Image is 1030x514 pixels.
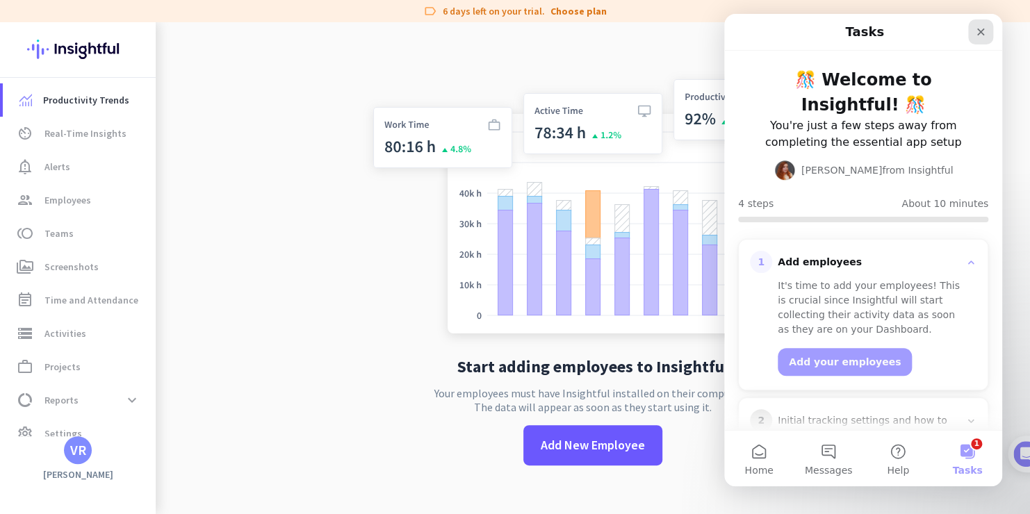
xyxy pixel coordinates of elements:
[44,425,82,442] span: Settings
[17,325,33,342] i: storage
[27,22,129,76] img: Insightful logo
[17,358,33,375] i: work_outline
[434,386,751,414] p: Your employees must have Insightful installed on their computers. The data will appear as soon as...
[3,383,156,417] a: data_usageReportsexpand_more
[44,125,126,142] span: Real-Time Insights
[44,392,79,408] span: Reports
[541,436,645,454] span: Add New Employee
[3,117,156,150] a: av_timerReal-Time Insights
[17,425,33,442] i: settings
[3,183,156,217] a: groupEmployees
[17,192,33,208] i: group
[120,388,145,413] button: expand_more
[17,392,33,408] i: data_usage
[3,250,156,283] a: perm_mediaScreenshots
[43,92,129,108] span: Productivity Trends
[44,358,81,375] span: Projects
[3,150,156,183] a: notification_importantAlerts
[724,14,1002,486] iframe: Intercom live chat
[17,258,33,275] i: perm_media
[3,283,156,317] a: event_noteTime and Attendance
[3,217,156,250] a: tollTeams
[17,158,33,175] i: notification_important
[457,358,729,375] h2: Start adding employees to Insightful
[44,158,70,175] span: Alerts
[3,83,156,117] a: menu-itemProductivity Trends
[19,94,32,106] img: menu-item
[70,443,86,457] div: VR
[423,4,437,18] i: label
[363,71,823,347] img: no-search-results
[3,350,156,383] a: work_outlineProjects
[3,317,156,350] a: storageActivities
[550,4,607,18] a: Choose plan
[44,192,91,208] span: Employees
[3,417,156,450] a: settingsSettings
[44,292,138,308] span: Time and Attendance
[44,325,86,342] span: Activities
[17,125,33,142] i: av_timer
[44,225,74,242] span: Teams
[44,258,99,275] span: Screenshots
[17,225,33,242] i: toll
[523,425,662,465] button: Add New Employee
[17,292,33,308] i: event_note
